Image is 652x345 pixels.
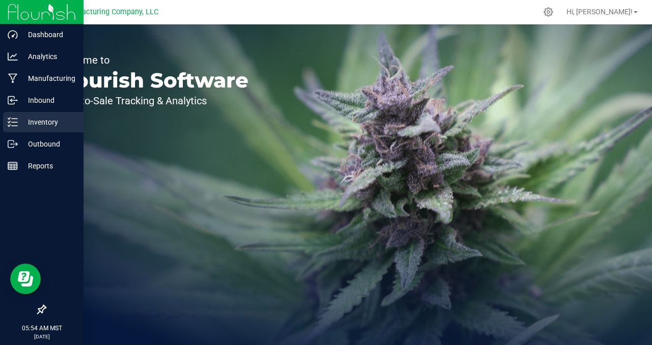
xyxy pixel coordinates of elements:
[18,72,79,84] p: Manufacturing
[55,96,249,106] p: Seed-to-Sale Tracking & Analytics
[8,117,18,127] inline-svg: Inventory
[10,264,41,294] iframe: Resource center
[5,324,79,333] p: 05:54 AM MST
[55,55,249,65] p: Welcome to
[18,160,79,172] p: Reports
[18,94,79,106] p: Inbound
[542,7,555,17] div: Manage settings
[18,138,79,150] p: Outbound
[55,70,249,91] p: Flourish Software
[5,333,79,340] p: [DATE]
[18,116,79,128] p: Inventory
[8,30,18,40] inline-svg: Dashboard
[49,8,158,16] span: BB Manufacturing Company, LLC
[18,28,79,41] p: Dashboard
[18,50,79,63] p: Analytics
[8,73,18,83] inline-svg: Manufacturing
[566,8,633,16] span: Hi, [PERSON_NAME]!
[8,95,18,105] inline-svg: Inbound
[8,51,18,62] inline-svg: Analytics
[8,161,18,171] inline-svg: Reports
[8,139,18,149] inline-svg: Outbound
